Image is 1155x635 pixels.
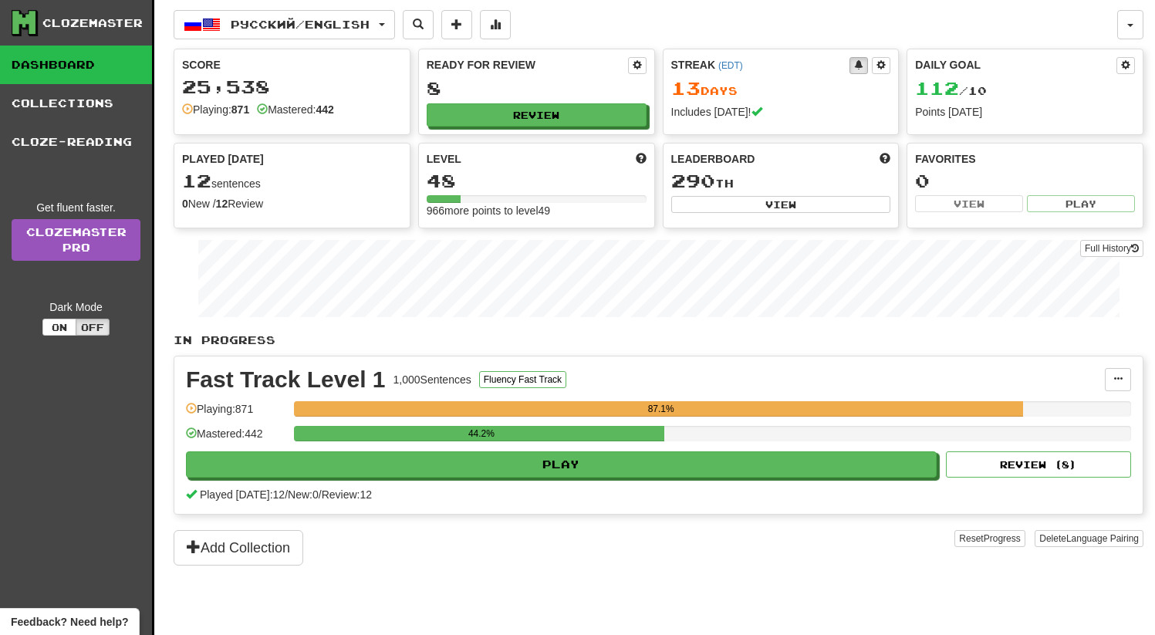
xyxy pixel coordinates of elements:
[182,57,402,73] div: Score
[182,77,402,96] div: 25,538
[182,102,249,117] div: Playing:
[76,319,110,336] button: Off
[427,203,647,218] div: 966 more points to level 49
[915,195,1023,212] button: View
[915,171,1135,191] div: 0
[393,372,471,387] div: 1,000 Sentences
[403,10,434,39] button: Search sentences
[231,103,249,116] strong: 871
[285,488,288,501] span: /
[915,77,959,99] span: 112
[182,151,264,167] span: Played [DATE]
[319,488,322,501] span: /
[915,57,1116,74] div: Daily Goal
[671,171,891,191] div: th
[200,488,285,501] span: Played [DATE]: 12
[915,151,1135,167] div: Favorites
[427,103,647,127] button: Review
[216,198,228,210] strong: 12
[915,84,987,97] span: / 10
[42,319,76,336] button: On
[288,488,319,501] span: New: 0
[12,219,140,261] a: ClozemasterPro
[186,401,286,427] div: Playing: 871
[954,530,1025,547] button: ResetProgress
[480,10,511,39] button: More stats
[671,170,715,191] span: 290
[182,171,402,191] div: sentences
[182,198,188,210] strong: 0
[42,15,143,31] div: Clozemaster
[671,196,891,213] button: View
[12,299,140,315] div: Dark Mode
[1035,530,1143,547] button: DeleteLanguage Pairing
[427,57,628,73] div: Ready for Review
[322,488,372,501] span: Review: 12
[880,151,890,167] span: This week in points, UTC
[186,426,286,451] div: Mastered: 442
[186,368,386,391] div: Fast Track Level 1
[174,530,303,566] button: Add Collection
[671,57,850,73] div: Streak
[186,451,937,478] button: Play
[1027,195,1135,212] button: Play
[671,151,755,167] span: Leaderboard
[257,102,334,117] div: Mastered:
[299,426,664,441] div: 44.2%
[671,79,891,99] div: Day s
[427,151,461,167] span: Level
[11,614,128,630] span: Open feedback widget
[946,451,1131,478] button: Review (8)
[1066,533,1139,544] span: Language Pairing
[479,371,566,388] button: Fluency Fast Track
[231,18,370,31] span: Русский / English
[636,151,647,167] span: Score more points to level up
[174,10,395,39] button: Русский/English
[299,401,1023,417] div: 87.1%
[316,103,333,116] strong: 442
[671,104,891,120] div: Includes [DATE]!
[441,10,472,39] button: Add sentence to collection
[718,60,743,71] a: (EDT)
[427,171,647,191] div: 48
[12,200,140,215] div: Get fluent faster.
[1080,240,1143,257] button: Full History
[984,533,1021,544] span: Progress
[427,79,647,98] div: 8
[174,333,1143,348] p: In Progress
[671,77,701,99] span: 13
[182,170,211,191] span: 12
[182,196,402,211] div: New / Review
[915,104,1135,120] div: Points [DATE]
